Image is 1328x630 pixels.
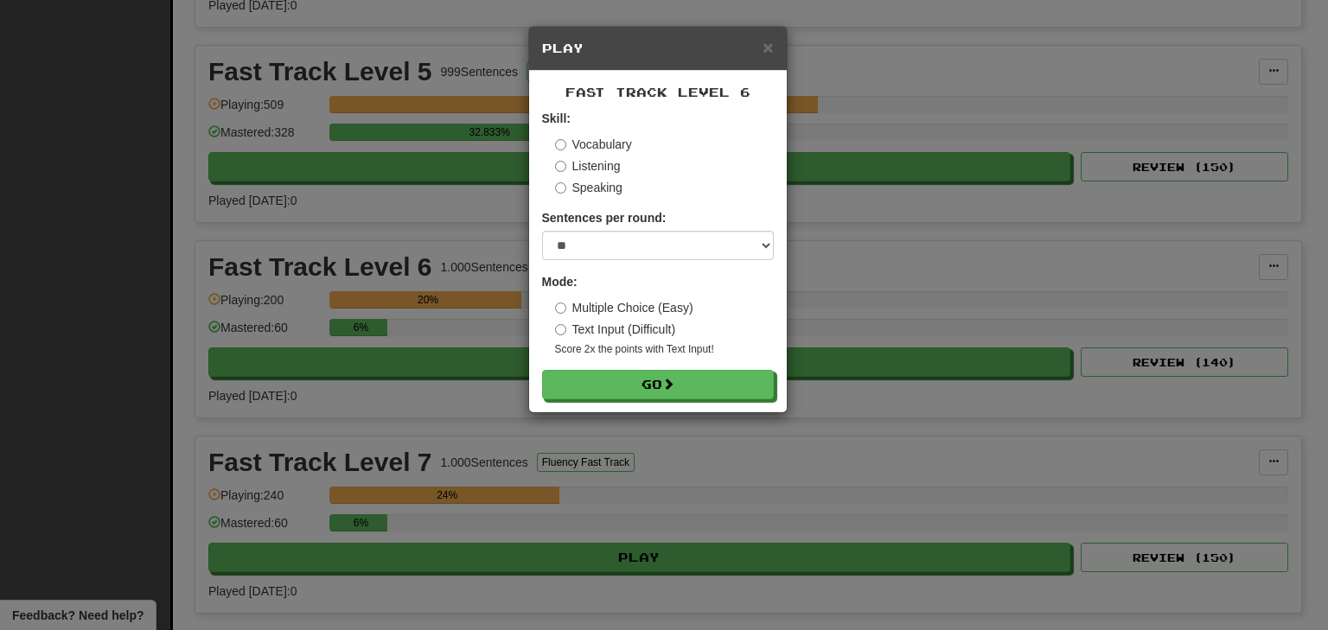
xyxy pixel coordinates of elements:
small: Score 2x the points with Text Input ! [555,342,774,357]
label: Sentences per round: [542,209,667,226]
button: Close [763,38,773,56]
button: Go [542,370,774,399]
input: Multiple Choice (Easy) [555,302,566,314]
input: Text Input (Difficult) [555,324,566,335]
input: Speaking [555,182,566,194]
h5: Play [542,40,774,57]
label: Listening [555,157,621,175]
label: Multiple Choice (Easy) [555,299,693,316]
input: Vocabulary [555,139,566,150]
input: Listening [555,161,566,172]
strong: Mode: [542,275,578,289]
span: Fast Track Level 6 [565,85,750,99]
label: Vocabulary [555,136,632,153]
label: Text Input (Difficult) [555,321,676,338]
label: Speaking [555,179,622,196]
span: × [763,37,773,57]
strong: Skill: [542,111,571,125]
